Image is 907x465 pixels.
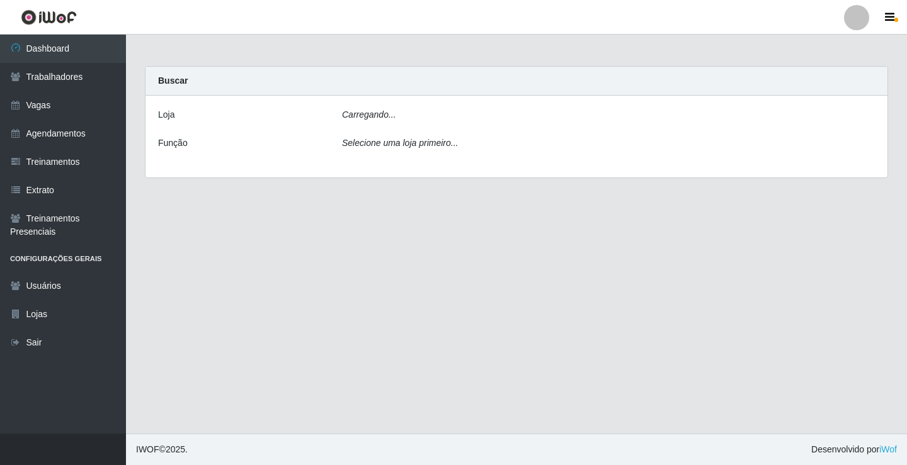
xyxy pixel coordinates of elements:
[342,109,396,120] i: Carregando...
[21,9,77,25] img: CoreUI Logo
[158,76,188,86] strong: Buscar
[158,137,188,150] label: Função
[811,443,897,456] span: Desenvolvido por
[136,444,159,454] span: IWOF
[158,108,174,121] label: Loja
[136,443,188,456] span: © 2025 .
[342,138,458,148] i: Selecione uma loja primeiro...
[879,444,897,454] a: iWof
